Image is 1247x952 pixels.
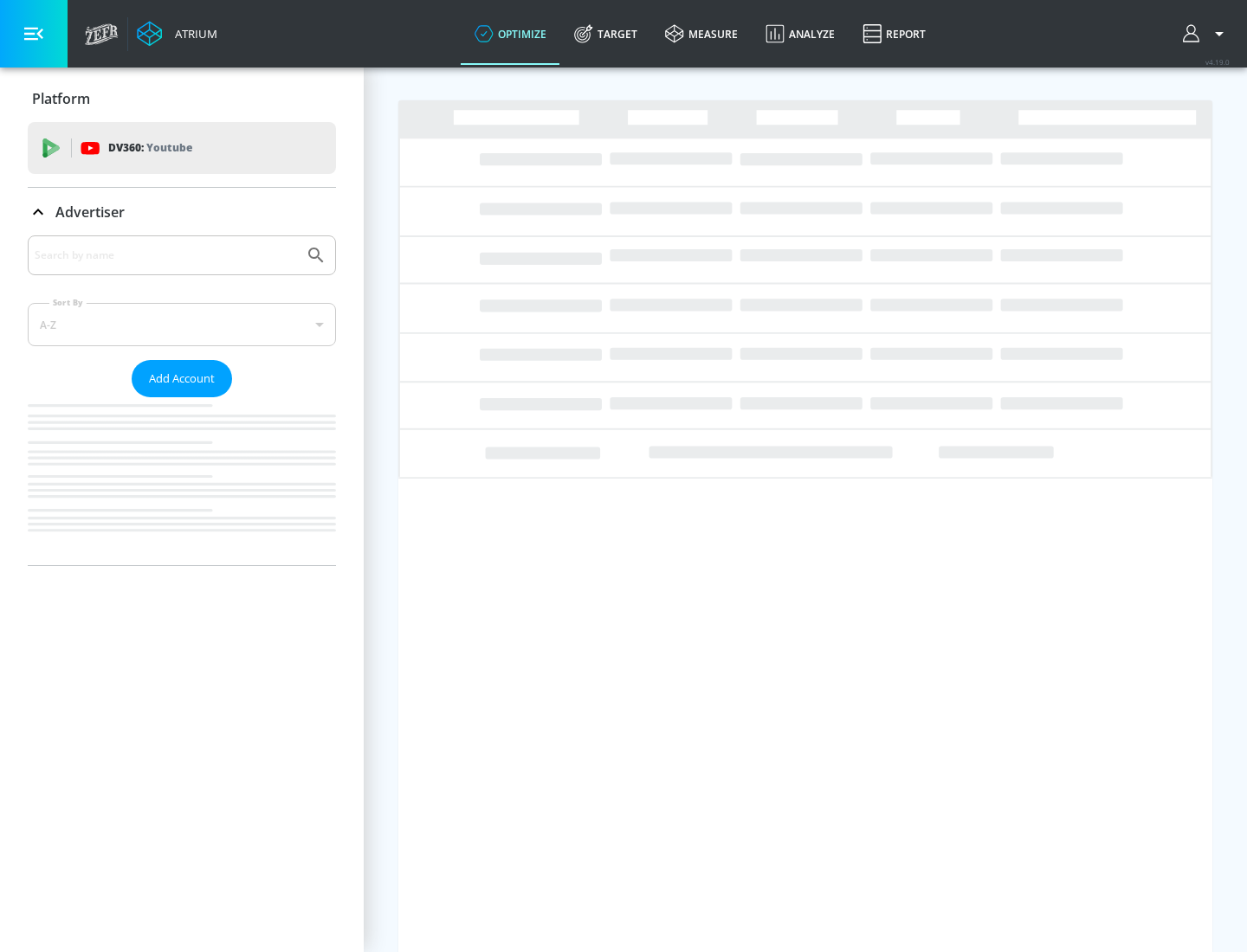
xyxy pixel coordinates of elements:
input: Search by name [35,244,297,267]
div: A-Z [28,303,336,346]
p: Youtube [146,138,192,157]
a: Atrium [137,21,217,47]
a: Analyze [752,3,849,65]
span: Add Account [149,369,215,389]
span: v 4.19.0 [1205,57,1230,67]
a: measure [651,3,752,65]
p: DV360: [108,138,192,158]
div: Advertiser [28,188,336,236]
a: optimize [461,3,560,65]
div: DV360: Youtube [28,122,336,174]
div: Platform [28,74,336,123]
label: Sort By [49,297,87,308]
p: Advertiser [55,203,125,222]
a: Target [560,3,651,65]
nav: list of Advertiser [28,397,336,565]
p: Platform [32,89,90,108]
div: Atrium [168,26,217,42]
a: Report [849,3,940,65]
button: Add Account [132,360,232,397]
div: Advertiser [28,235,336,565]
